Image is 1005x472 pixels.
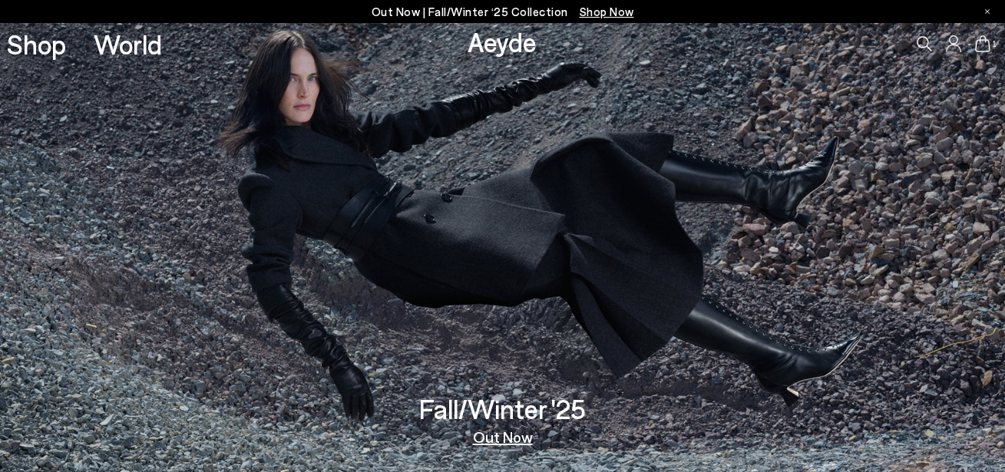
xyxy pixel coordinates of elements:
h3: Fall/Winter '25 [419,395,586,422]
a: World [94,31,162,58]
a: Out Now [473,429,533,444]
a: Aeyde [468,25,537,58]
span: Navigate to /collections/new-in [580,5,634,18]
span: 1 [990,40,998,48]
p: Out Now | Fall/Winter ‘25 Collection [372,2,634,21]
a: 1 [975,35,990,52]
a: Shop [7,31,66,58]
